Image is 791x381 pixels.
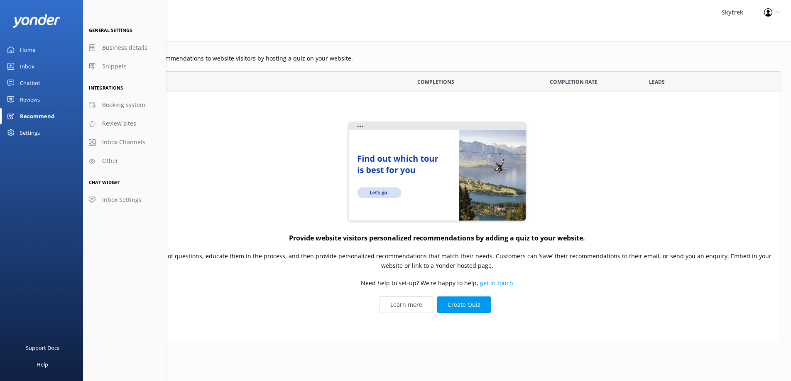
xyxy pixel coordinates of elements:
[20,41,35,58] div: Home
[20,75,40,91] div: Chatbot
[20,124,40,141] div: Settings
[102,100,145,109] span: Booking system
[417,78,454,86] span: Completions
[346,120,529,224] img: quiz-website...
[102,138,145,147] span: Inbox Channels
[20,108,54,124] div: Recommend
[102,62,127,71] span: Snippets
[20,91,40,108] div: Reviews
[289,233,585,244] h4: Provide website visitors personalized recommendations by adding a quiz to your website.
[93,92,781,341] div: grid
[20,58,34,75] div: Inbox
[83,39,166,57] a: Business details
[83,114,166,133] a: Review sites
[83,152,166,170] a: Other
[26,340,59,356] div: Support Docs
[361,279,513,288] p: Need help to set-up? We're happy to help,
[89,85,123,91] span: Integrations
[102,119,136,128] span: Review sites
[83,191,166,209] a: Inbox Settings
[380,296,433,313] a: Learn more
[83,57,166,76] a: Snippets
[102,195,142,204] span: Inbox Settings
[649,78,665,86] span: Leads
[102,43,147,52] span: Business details
[437,296,491,313] button: Create Quiz
[480,279,513,287] a: get in touch
[102,252,772,271] p: Ask customers a series of questions, educate them in the process, and then provide personalized r...
[93,54,781,63] p: Provide personalised recommendations to website visitors by hosting a quiz on your website.
[37,356,48,373] div: Help
[89,179,120,185] span: Chat Widget
[12,14,60,28] img: yonder-white-logo.png
[550,78,598,86] span: Completion Rate
[89,27,132,33] span: General Settings
[83,133,166,152] a: Inbox Channels
[83,96,166,114] a: Booking system
[102,156,118,165] span: Other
